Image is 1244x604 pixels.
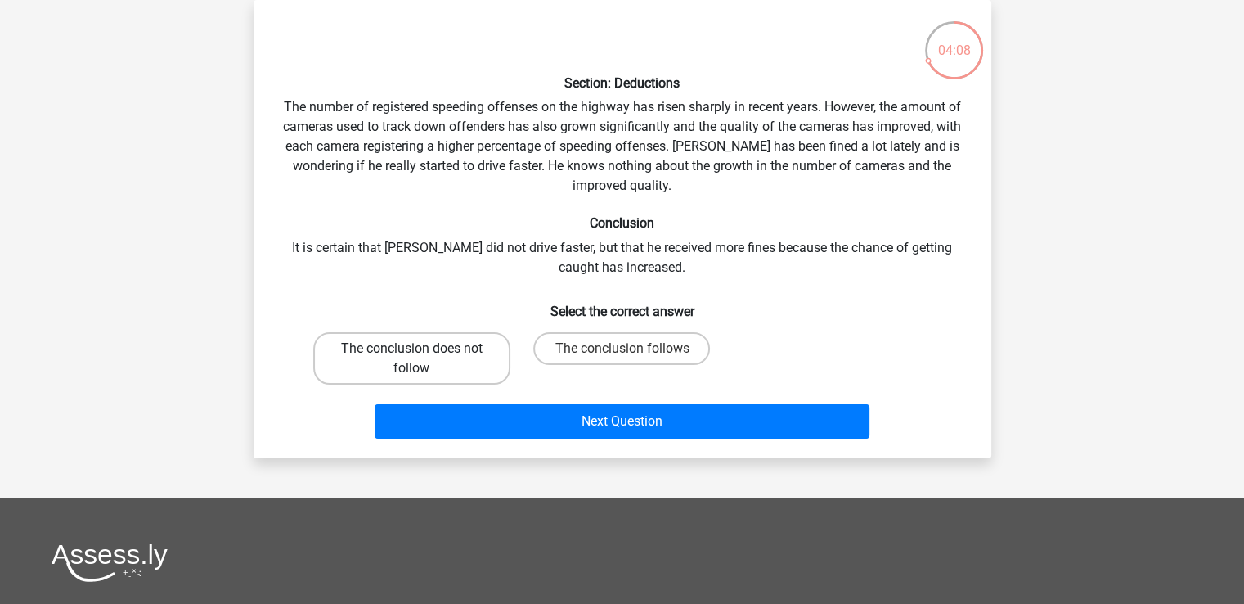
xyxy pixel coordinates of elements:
[260,13,985,445] div: The number of registered speeding offenses on the highway has risen sharply in recent years. Howe...
[52,543,168,582] img: Assessly logo
[923,20,985,61] div: 04:08
[313,332,510,385] label: The conclusion does not follow
[280,291,965,319] h6: Select the correct answer
[280,215,965,231] h6: Conclusion
[375,404,869,439] button: Next Question
[280,75,965,91] h6: Section: Deductions
[533,332,710,365] label: The conclusion follows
